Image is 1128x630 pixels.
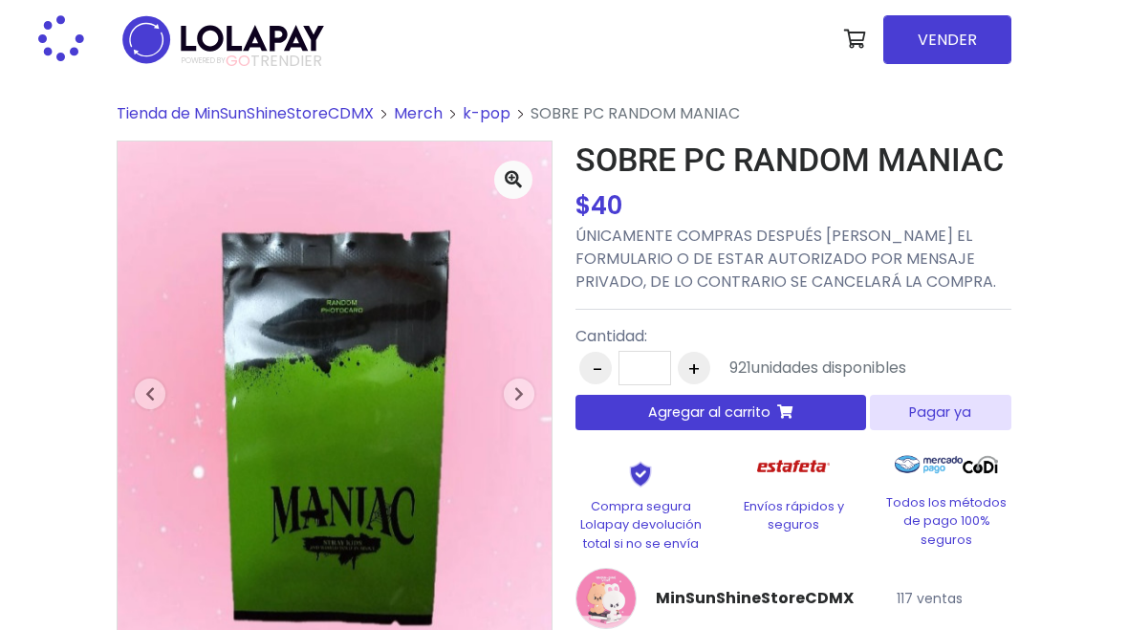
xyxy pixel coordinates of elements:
[648,402,770,423] span: Agregar al carrito
[656,587,854,610] a: MinSunShineStoreCDMX
[117,102,1011,141] nav: breadcrumb
[579,352,612,384] button: -
[742,445,846,487] img: Estafeta Logo
[117,10,330,70] img: logo
[601,461,680,488] img: Shield
[575,141,1011,180] h1: SOBRE PC RANDOM MANIAC
[117,102,374,124] a: Tienda de MinSunShineStoreCDMX
[883,15,1011,64] a: VENDER
[897,589,963,608] small: 117 ventas
[963,445,998,484] img: Codi Logo
[870,395,1011,430] button: Pagar ya
[575,497,705,553] p: Compra segura Lolapay devolución total si no se envía
[394,102,443,124] a: Merch
[729,357,906,380] div: unidades disponibles
[678,352,710,384] button: +
[531,102,740,124] span: SOBRE PC RANDOM MANIAC
[463,102,510,124] a: k-pop
[182,55,226,66] span: POWERED BY
[881,493,1011,549] p: Todos los métodos de pago 100% seguros
[575,325,906,348] p: Cantidad:
[575,395,866,430] button: Agregar al carrito
[226,50,250,72] span: GO
[575,187,1011,225] div: $
[182,53,322,70] span: TRENDIER
[575,568,637,629] img: MinSunShineStoreCDMX
[729,357,751,379] span: 921
[895,445,963,484] img: Mercado Pago Logo
[728,497,858,533] p: Envíos rápidos y seguros
[575,225,1011,293] p: ÚNICAMENTE COMPRAS DESPUÉS [PERSON_NAME] EL FORMULARIO O DE ESTAR AUTORIZADO POR MENSAJE PRIVADO,...
[591,188,622,223] span: 40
